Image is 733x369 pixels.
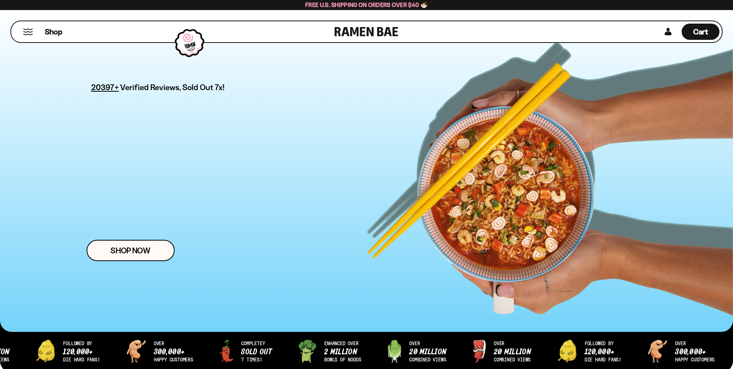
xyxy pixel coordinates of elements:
[87,240,175,261] a: Shop Now
[682,21,719,42] div: Cart
[23,29,33,35] button: Mobile Menu Trigger
[120,82,225,92] span: Verified Reviews, Sold Out 7x!
[305,1,428,9] span: Free U.S. Shipping on Orders over $40 🍜
[45,27,62,37] span: Shop
[91,81,119,93] span: 20397+
[45,24,62,40] a: Shop
[693,27,708,36] span: Cart
[111,246,150,255] span: Shop Now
